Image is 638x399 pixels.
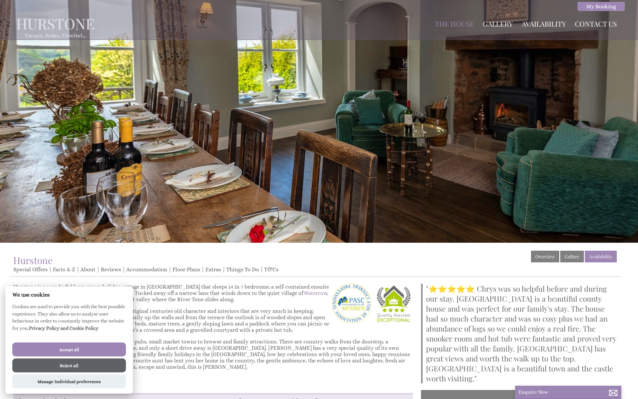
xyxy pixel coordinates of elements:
a: Gallery [483,19,513,28]
a: Availability [585,251,617,262]
a: Reviews [101,266,121,273]
button: Reject all [12,358,126,372]
a: Hurstone [13,254,53,266]
p: Inside is spacious, yet inviting and homely with original centuries old character and interiors t... [13,308,413,333]
h2: We use cookies [5,292,133,298]
a: Contact Us [575,19,617,28]
a: Things To Do [226,266,259,273]
a: Accommodation [126,266,167,273]
a: Waterrow [304,290,327,296]
a: Extras [205,266,221,273]
button: Accept all [12,342,126,356]
a: Special Offers [13,266,48,273]
a: My Booking [578,2,625,11]
a: The House [435,19,474,28]
a: Overview [531,251,559,262]
p: Cookies are used to provide you with the best possible experience. They also allow us to analyse ... [5,303,133,337]
a: Facts A-Z [53,266,75,273]
blockquote: "⭐⭐⭐⭐⭐ Chrys was so helpful before and during our stay. [GEOGRAPHIC_DATA] is a beautiful county h... [421,284,617,383]
img: PASC - PASC UK Members [332,284,371,323]
button: Manage Individual preferences [12,374,126,388]
p: Hurstone is a wonderful large group holiday cottage in [GEOGRAPHIC_DATA] that sleeps 14 in 7 bedr... [13,284,413,303]
a: Gallery [560,251,584,262]
p: Enquire Now [518,389,618,395]
a: Floor Plans [172,266,200,273]
img: Sleeps12.com - Quality Assured - 4 Star Exceptional Award [374,284,413,323]
a: Availability [522,19,566,28]
a: Privacy Policy and Cookie Policy [29,326,98,331]
p: Within a few miles you’ll find welcoming country pubs, small market towns to browse and family at... [13,338,413,370]
a: About [80,266,95,273]
a: T&Cs [264,266,278,273]
img: Hurstone [9,8,102,45]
